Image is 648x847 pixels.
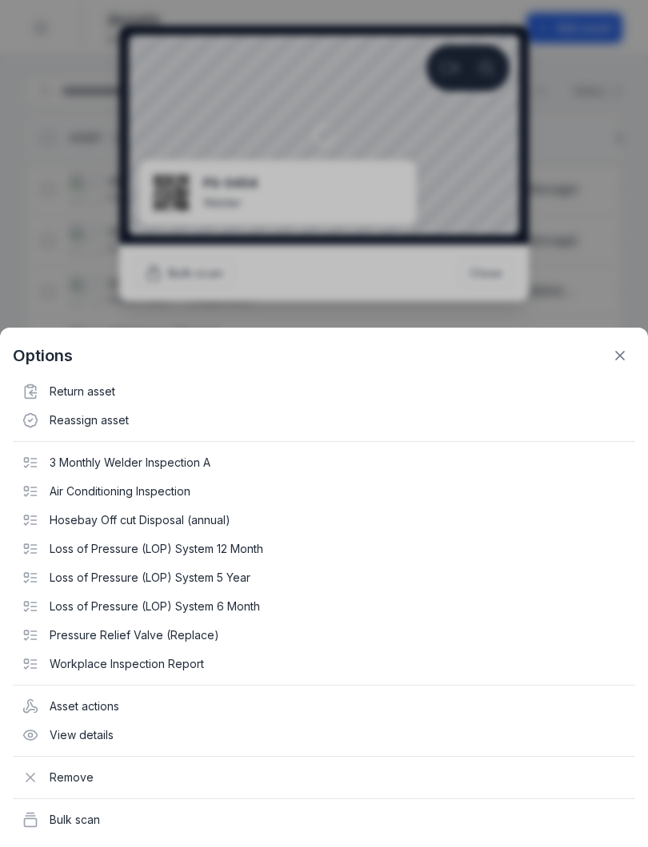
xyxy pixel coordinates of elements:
strong: Options [13,344,73,367]
div: Loss of Pressure (LOP) System 5 Year [13,563,635,592]
div: Loss of Pressure (LOP) System 12 Month [13,535,635,563]
div: 3 Monthly Welder Inspection A [13,448,635,477]
div: Pressure Relief Valve (Replace) [13,621,635,650]
div: Air Conditioning Inspection [13,477,635,506]
div: Reassign asset [13,406,635,435]
div: Loss of Pressure (LOP) System 6 Month [13,592,635,621]
div: Remove [13,763,635,792]
div: Workplace Inspection Report [13,650,635,678]
div: Hosebay Off cut Disposal (annual) [13,506,635,535]
div: Bulk scan [13,805,635,834]
div: View details [13,721,635,750]
div: Return asset [13,377,635,406]
div: Asset actions [13,692,635,721]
